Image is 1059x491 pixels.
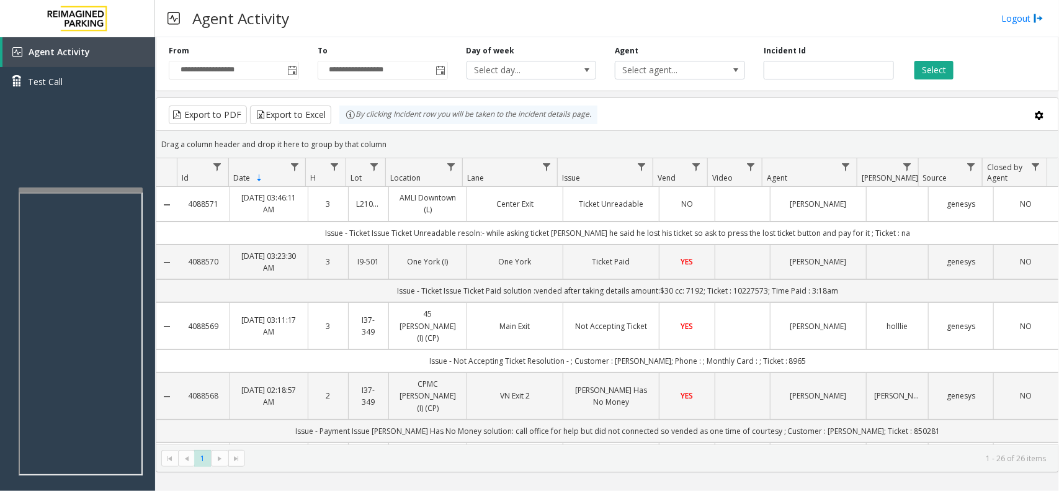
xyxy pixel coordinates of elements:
span: YES [681,321,694,331]
a: Agent Filter Menu [838,158,854,175]
span: [PERSON_NAME] [862,173,918,183]
div: By clicking Incident row you will be taken to the incident details page. [339,106,597,124]
a: Closed by Agent Filter Menu [1027,158,1044,175]
span: NO [1020,199,1032,209]
img: infoIcon.svg [346,110,355,120]
a: YES [667,256,707,268]
a: Collapse Details [156,392,177,402]
a: NO [1001,198,1051,210]
a: genesys [936,320,986,332]
a: Id Filter Menu [209,158,226,175]
td: Issue - Not Accepting Ticket Resolution - ; Customer : [PERSON_NAME]; Phone : ​; Monthly Card : ​... [177,349,1058,372]
label: To [318,45,328,56]
span: Lane [467,173,484,183]
a: Issue Filter Menu [633,158,650,175]
span: Select day... [467,61,570,79]
a: NO [1001,320,1051,332]
label: Agent [615,45,638,56]
td: Issue - Payment Issue [PERSON_NAME] Has No Money solution: call office for help but did not conne... [177,420,1058,443]
kendo-pager-info: 1 - 26 of 26 items [252,453,1046,464]
h3: Agent Activity [186,3,295,34]
a: Parker Filter Menu [899,158,916,175]
span: Toggle popup [434,61,447,79]
a: Not Accepting Ticket [571,320,651,332]
label: Incident Id [764,45,806,56]
span: Source [923,173,947,183]
a: CPMC [PERSON_NAME] (I) (CP) [396,378,459,414]
a: [PERSON_NAME] [778,256,859,268]
a: I37-349 [356,384,381,408]
a: Location Filter Menu [443,158,460,175]
a: [DATE] 02:18:57 AM [238,384,300,408]
td: Issue - Ticket Issue Ticket Unreadable resoln:- while asking ticket [PERSON_NAME] he said he lost... [177,222,1058,245]
a: [PERSON_NAME] [778,198,859,210]
a: Source Filter Menu [963,158,980,175]
a: H Filter Menu [326,158,342,175]
span: Closed by Agent [987,162,1022,183]
a: Lane Filter Menu [538,158,555,175]
a: 3 [316,256,341,268]
label: From [169,45,189,56]
a: L21063900 [356,198,381,210]
label: Day of week [467,45,515,56]
td: Issue - Ticket Issue Ticket Paid solution :vended after taking details amount:$30 cc: 7192; Ticke... [177,279,1058,302]
a: 3 [316,320,341,332]
a: NO [667,198,707,210]
img: 'icon' [12,47,22,57]
a: Collapse Details [156,200,177,210]
span: YES [681,390,694,401]
span: NO [1020,321,1032,331]
a: holllie [874,320,921,332]
span: Lot [351,173,362,183]
a: VN Exit 2 [475,390,555,402]
a: NO [1001,256,1051,268]
a: Vend Filter Menu [688,158,705,175]
span: Page 1 [194,450,211,467]
div: Drag a column header and drop it here to group by that column [156,133,1058,155]
button: Select [914,61,954,79]
span: NO [681,199,693,209]
a: Logout [1001,12,1043,25]
a: 3 [316,198,341,210]
a: One York (I) [396,256,459,268]
a: [PERSON_NAME] [874,390,921,402]
a: I9-501 [356,256,381,268]
a: AMLI Downtown (L) [396,192,459,215]
a: Collapse Details [156,258,177,268]
a: genesys [936,256,986,268]
a: Agent Activity [2,37,155,67]
span: YES [681,256,694,267]
span: NO [1020,390,1032,401]
a: Center Exit [475,198,555,210]
a: Date Filter Menu [286,158,303,175]
img: logout [1034,12,1043,25]
span: NO [1020,256,1032,267]
a: YES [667,320,707,332]
span: Date [233,173,250,183]
span: Agent [767,173,787,183]
span: Video [712,173,733,183]
a: genesys [936,390,986,402]
a: NO [1001,390,1051,402]
button: Export to PDF [169,106,247,124]
a: 4088568 [185,390,222,402]
span: Toggle popup [285,61,298,79]
a: Ticket Unreadable [571,198,651,210]
a: Lot Filter Menu [366,158,383,175]
a: [PERSON_NAME] [778,390,859,402]
span: Location [390,173,421,183]
a: [DATE] 03:46:11 AM [238,192,300,215]
button: Export to Excel [250,106,331,124]
img: pageIcon [168,3,180,34]
a: Ticket Paid [571,256,651,268]
span: Test Call [28,75,63,88]
span: H [311,173,316,183]
a: 4088571 [185,198,222,210]
a: One York [475,256,555,268]
span: Vend [658,173,676,183]
span: Id [182,173,189,183]
span: Select agent... [615,61,718,79]
a: YES [667,390,707,402]
a: [PERSON_NAME] [778,320,859,332]
a: [DATE] 03:23:30 AM [238,250,300,274]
